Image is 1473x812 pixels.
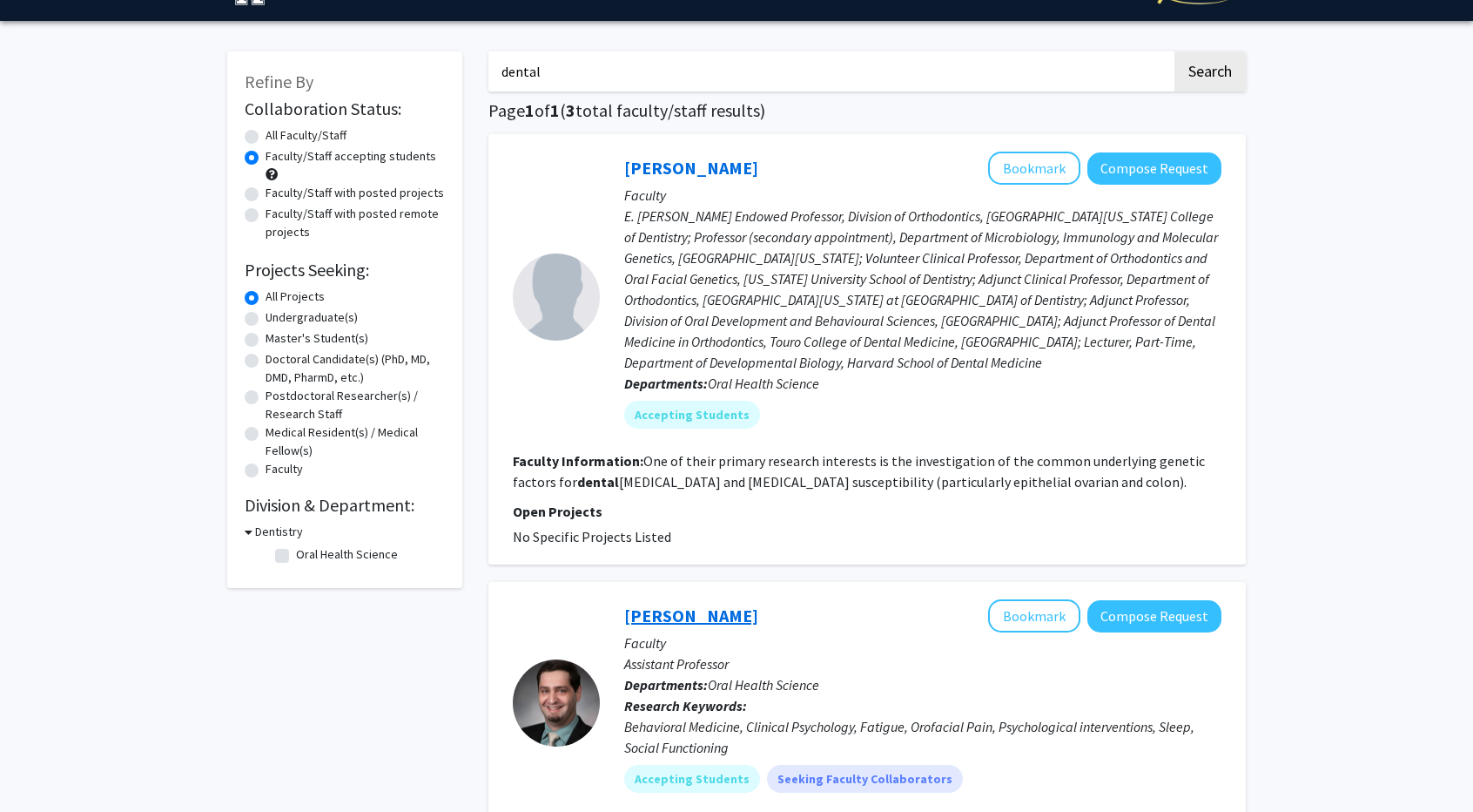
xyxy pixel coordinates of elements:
label: Doctoral Candidate(s) (PhD, MD, DMD, PharmD, etc.) [266,350,445,387]
button: Add Ian Boggero to Bookmarks [988,599,1080,633]
h2: Projects Seeking: [245,260,445,281]
label: All Projects [266,288,325,306]
p: Faculty [624,185,1221,206]
label: Faculty/Staff accepting students [266,147,436,166]
mat-chip: Accepting Students [624,765,760,793]
label: All Faculty/Staff [266,126,346,145]
mat-chip: Accepting Students [624,401,760,429]
mat-chip: Seeking Faculty Collaborators [767,765,963,793]
label: Medical Resident(s) / Medical Fellow(s) [266,423,445,460]
span: Oral Health Science [708,676,819,694]
b: Departments: [624,375,708,392]
div: Behavioral Medicine, Clinical Psychology, Fatigue, Orofacial Pain, Psychological interventions, S... [624,716,1221,758]
p: Assistant Professor [624,653,1221,674]
label: Master's Student(s) [266,329,368,348]
button: Compose Request to Ian Boggero [1087,600,1221,633]
h1: Page of ( total faculty/staff results) [488,100,1246,121]
button: Add James Hartsfield to Bookmarks [988,152,1080,185]
iframe: Chat [13,734,74,799]
fg-read-more: One of their primary research interests is the investigation of the common underlying genetic fac... [513,452,1205,491]
h2: Division & Department: [245,495,445,516]
button: Compose Request to James Hartsfield [1087,152,1221,185]
b: Departments: [624,676,708,694]
span: No Specific Projects Listed [513,528,671,545]
a: [PERSON_NAME] [624,605,758,626]
b: dental [577,473,619,491]
label: Faculty/Staff with posted projects [266,184,444,202]
p: Open Projects [513,501,1221,522]
h2: Collaboration Status: [245,98,445,119]
label: Faculty/Staff with posted remote projects [266,205,445,241]
label: Undergraduate(s) [266,308,358,327]
p: E. [PERSON_NAME] Endowed Professor, Division of Orthodontics, [GEOGRAPHIC_DATA][US_STATE] College... [624,206,1221,373]
label: Postdoctoral Researcher(s) / Research Staff [266,387,445,423]
span: 3 [566,99,575,121]
p: Faculty [624,633,1221,653]
span: 1 [550,99,560,121]
input: Search Keywords [488,51,1172,91]
b: Research Keywords: [624,697,747,714]
label: Faculty [266,460,303,478]
b: Faculty Information: [513,452,643,470]
span: 1 [525,99,535,121]
label: Oral Health Science [296,545,398,564]
span: Refine By [245,71,313,92]
h3: Dentistry [255,523,303,541]
a: [PERSON_NAME] [624,157,758,179]
span: Oral Health Science [708,375,819,392]
button: Search [1174,51,1246,91]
